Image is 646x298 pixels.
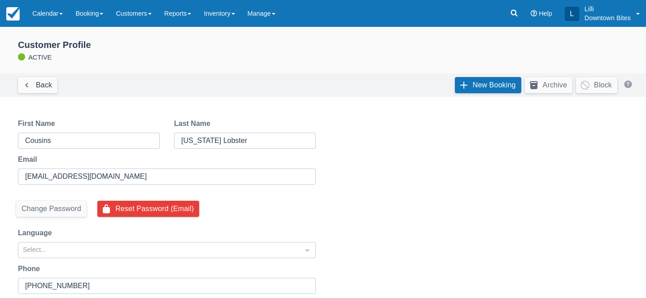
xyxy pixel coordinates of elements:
[6,7,20,21] img: checkfront-main-nav-mini-logo.png
[18,228,56,238] label: Language
[565,7,579,21] div: L
[539,10,552,17] span: Help
[18,77,57,93] a: Back
[585,4,631,13] p: Lilli
[585,13,631,22] p: Downtown Bites
[174,118,214,129] label: Last Name
[455,77,521,93] a: New Booking
[303,246,312,255] span: Dropdown icon
[97,201,199,217] button: Reset Password (Email)
[18,39,639,51] div: Customer Profile
[7,39,639,63] div: ACTIVE
[23,245,295,255] div: Select...
[531,10,537,17] i: Help
[16,201,87,217] button: Change Password
[18,118,59,129] label: First Name
[576,77,617,93] button: Block
[18,154,41,165] label: Email
[18,263,44,274] label: Phone
[525,77,572,93] button: Archive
